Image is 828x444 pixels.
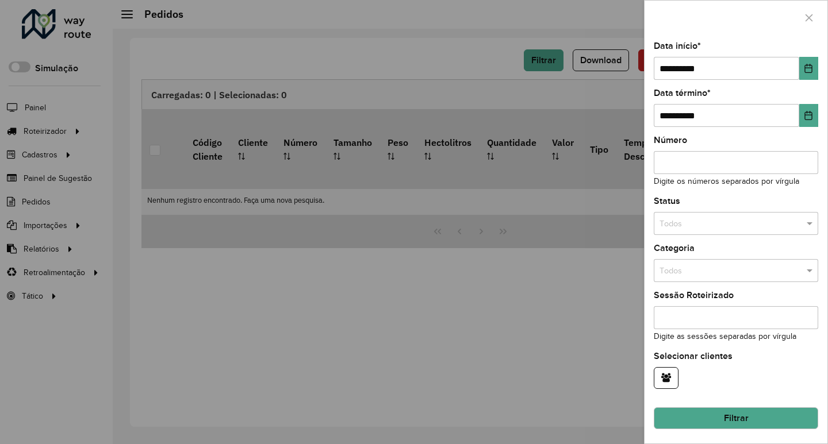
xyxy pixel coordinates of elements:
button: Choose Date [799,104,818,127]
label: Número [654,133,687,147]
label: Data início [654,39,701,53]
label: Status [654,194,680,208]
button: Choose Date [799,57,818,80]
button: Filtrar [654,407,818,429]
small: Digite os números separados por vírgula [654,177,799,186]
label: Selecionar clientes [654,349,733,363]
label: Data término [654,86,711,100]
small: Digite as sessões separadas por vírgula [654,332,796,341]
label: Sessão Roteirizado [654,288,734,302]
label: Categoria [654,241,695,255]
